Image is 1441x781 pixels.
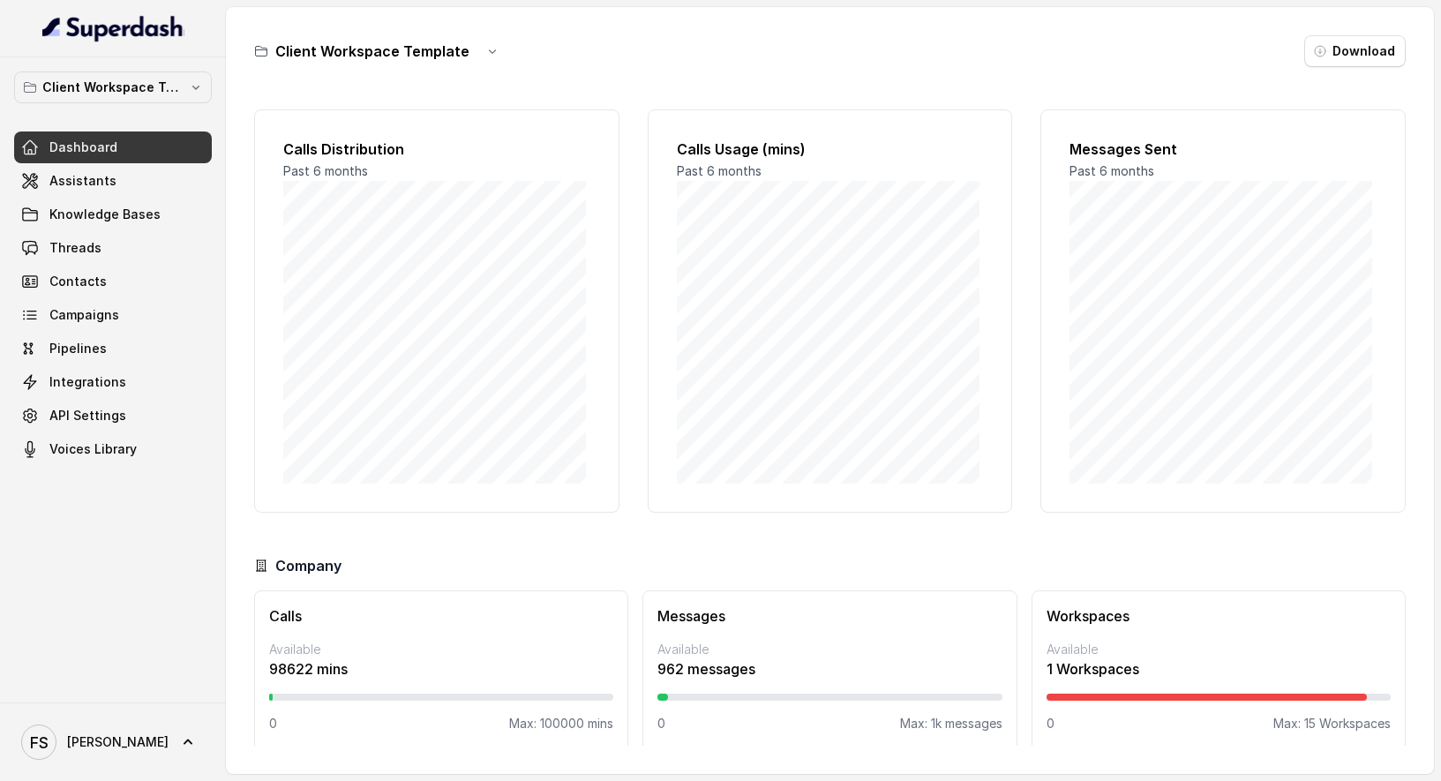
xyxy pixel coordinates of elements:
span: Threads [49,239,101,257]
p: Available [1047,641,1391,658]
p: Max: 100000 mins [509,715,613,732]
span: Voices Library [49,440,137,458]
img: light.svg [42,14,184,42]
span: [PERSON_NAME] [67,733,169,751]
a: Voices Library [14,433,212,465]
p: 0 [269,715,277,732]
span: API Settings [49,407,126,424]
a: Knowledge Bases [14,199,212,230]
h2: Messages Sent [1069,139,1377,160]
h3: Calls [269,605,613,627]
h2: Calls Distribution [283,139,590,160]
span: Pipelines [49,340,107,357]
p: 0 [657,715,665,732]
span: Campaigns [49,306,119,324]
span: Contacts [49,273,107,290]
span: Knowledge Bases [49,206,161,223]
span: Integrations [49,373,126,391]
span: Past 6 months [1069,163,1154,178]
button: Client Workspace Template [14,71,212,103]
span: Past 6 months [677,163,762,178]
h3: Messages [657,605,1002,627]
a: Pipelines [14,333,212,364]
h3: Company [275,555,341,576]
a: API Settings [14,400,212,432]
span: Dashboard [49,139,117,156]
p: Client Workspace Template [42,77,184,98]
p: 962 messages [657,658,1002,680]
span: Past 6 months [283,163,368,178]
button: Download [1304,35,1406,67]
p: 1 Workspaces [1047,658,1391,680]
h3: Workspaces [1047,605,1391,627]
a: Campaigns [14,299,212,331]
a: Integrations [14,366,212,398]
h2: Calls Usage (mins) [677,139,984,160]
a: Dashboard [14,131,212,163]
a: Threads [14,232,212,264]
text: FS [30,733,49,752]
span: Assistants [49,172,116,190]
p: Available [269,641,613,658]
a: Assistants [14,165,212,197]
p: Max: 15 Workspaces [1273,715,1391,732]
p: 0 [1047,715,1054,732]
a: Contacts [14,266,212,297]
p: 98622 mins [269,658,613,680]
a: [PERSON_NAME] [14,717,212,767]
p: Max: 1k messages [900,715,1002,732]
h3: Client Workspace Template [275,41,469,62]
p: Available [657,641,1002,658]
